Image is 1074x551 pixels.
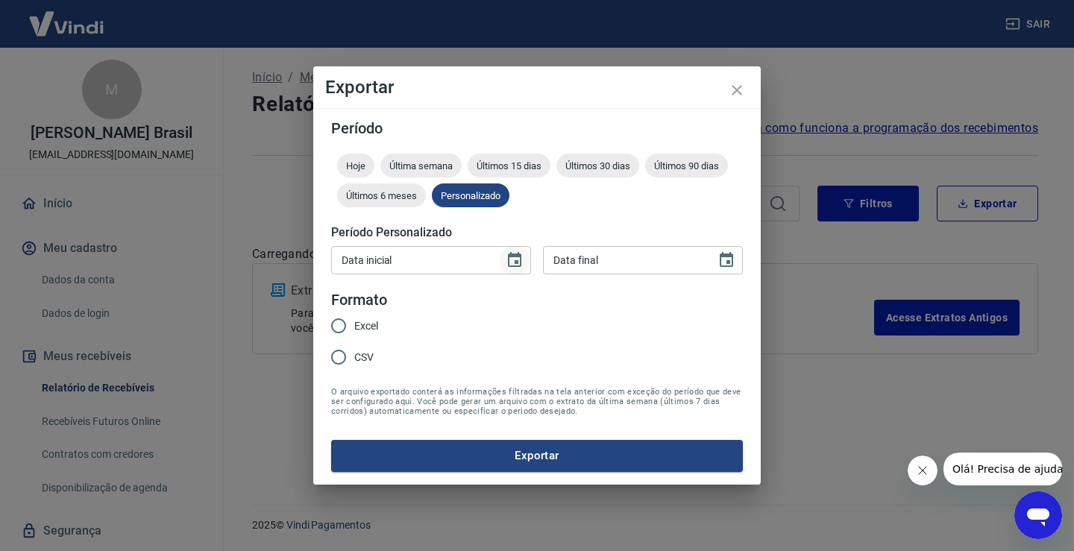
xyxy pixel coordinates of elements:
[712,245,741,275] button: Choose date
[645,154,728,177] div: Últimos 90 dias
[556,160,639,171] span: Últimos 30 dias
[380,154,462,177] div: Última semana
[556,154,639,177] div: Últimos 30 dias
[354,350,374,365] span: CSV
[331,289,387,311] legend: Formato
[337,190,426,201] span: Últimos 6 meses
[432,183,509,207] div: Personalizado
[719,72,755,108] button: close
[1014,491,1062,539] iframe: Botão para abrir a janela de mensagens
[331,225,743,240] h5: Período Personalizado
[432,190,509,201] span: Personalizado
[331,387,743,416] span: O arquivo exportado conterá as informações filtradas na tela anterior com exceção do período que ...
[543,246,706,274] input: DD/MM/YYYY
[337,183,426,207] div: Últimos 6 meses
[337,160,374,171] span: Hoje
[325,78,749,96] h4: Exportar
[331,440,743,471] button: Exportar
[331,246,494,274] input: DD/MM/YYYY
[943,453,1062,485] iframe: Mensagem da empresa
[331,121,743,136] h5: Período
[500,245,530,275] button: Choose date
[9,10,125,22] span: Olá! Precisa de ajuda?
[908,456,938,485] iframe: Fechar mensagem
[468,160,550,171] span: Últimos 15 dias
[468,154,550,177] div: Últimos 15 dias
[380,160,462,171] span: Última semana
[354,318,378,334] span: Excel
[337,154,374,177] div: Hoje
[645,160,728,171] span: Últimos 90 dias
